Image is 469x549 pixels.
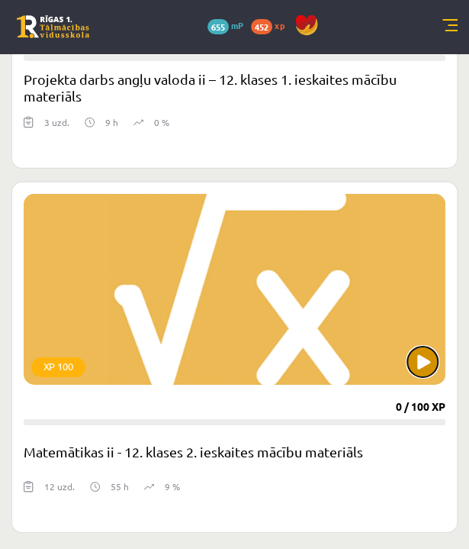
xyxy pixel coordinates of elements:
[154,115,169,129] p: 0 %
[251,19,292,31] a: 452 xp
[44,115,69,138] div: 3 uzd.
[111,480,129,493] p: 55 h
[207,19,229,34] span: 655
[31,357,85,377] div: XP 100
[231,19,243,31] span: mP
[24,70,445,105] h2: Projekta darbs angļu valoda ii – 12. klases 1. ieskaites mācību materiāls
[105,115,118,129] p: 9 h
[24,434,445,469] h2: Matemātikas ii - 12. klases 2. ieskaites mācību materiāls
[17,15,89,38] a: Rīgas 1. Tālmācības vidusskola
[251,19,272,34] span: 452
[44,480,75,502] div: 12 uzd.
[165,480,180,493] p: 9 %
[275,19,284,31] span: xp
